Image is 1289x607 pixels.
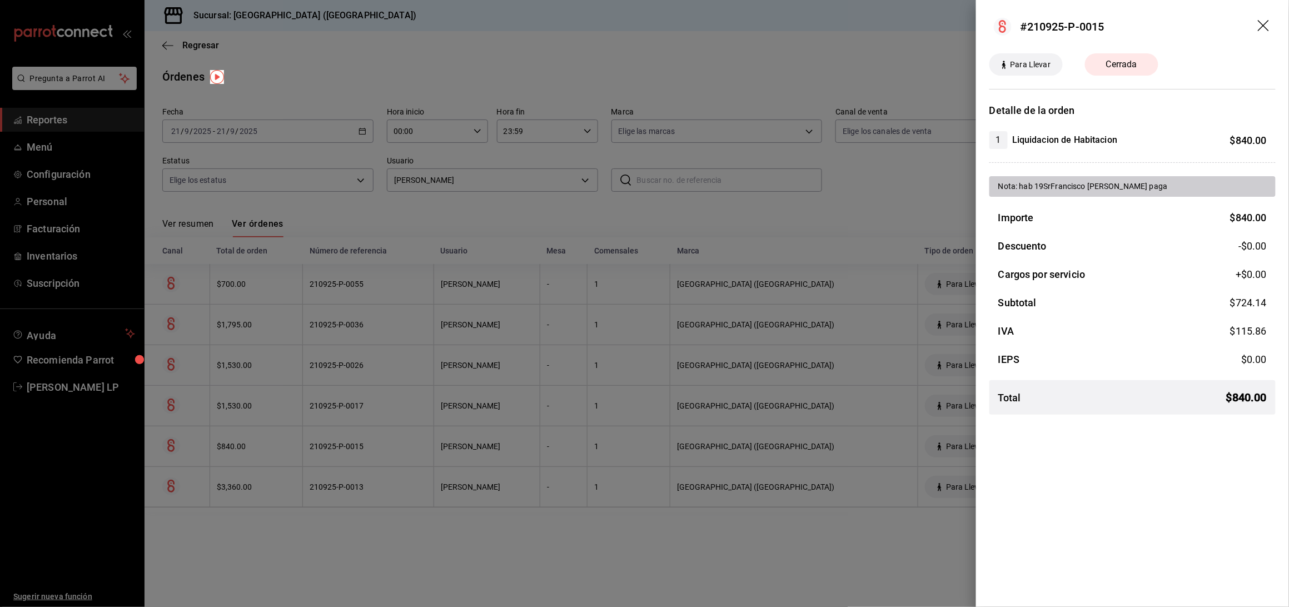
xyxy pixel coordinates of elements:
[1021,18,1104,35] div: #210925-P-0015
[1230,297,1267,309] span: $ 724.14
[998,238,1047,253] h3: Descuento
[1241,354,1267,365] span: $ 0.00
[1099,58,1144,71] span: Cerrada
[998,181,1267,192] div: Nota: hab 19SrFrancisco [PERSON_NAME] paga
[1012,133,1117,147] h4: Liquidacion de Habitacion
[1230,212,1267,223] span: $ 840.00
[1258,20,1271,33] button: drag
[998,267,1086,282] h3: Cargos por servicio
[998,295,1037,310] h3: Subtotal
[1006,59,1055,71] span: Para Llevar
[998,324,1014,339] h3: IVA
[998,390,1021,405] h3: Total
[989,103,1276,118] h3: Detalle de la orden
[1230,135,1267,146] span: $ 840.00
[998,210,1034,225] h3: Importe
[1226,389,1267,406] span: $ 840.00
[998,352,1020,367] h3: IEPS
[1238,238,1267,253] span: -$0.00
[1236,267,1267,282] span: +$ 0.00
[989,133,1008,147] span: 1
[1230,325,1267,337] span: $ 115.86
[210,70,224,84] img: Tooltip marker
